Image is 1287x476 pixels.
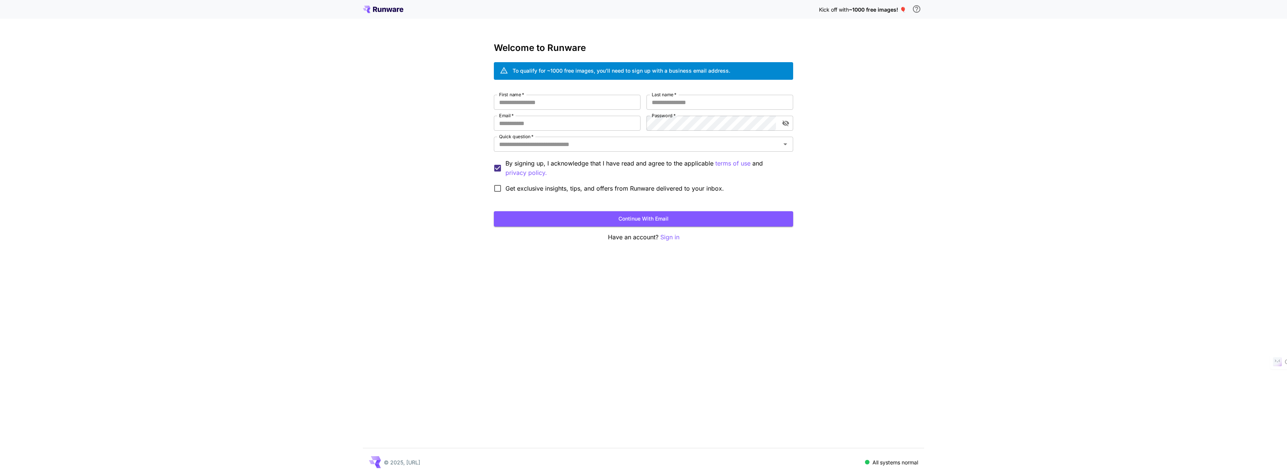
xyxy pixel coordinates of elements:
[505,159,787,178] p: By signing up, I acknowledge that I have read and agree to the applicable and
[652,91,676,98] label: Last name
[384,458,420,466] p: © 2025, [URL]
[779,116,792,130] button: toggle password visibility
[780,139,791,149] button: Open
[494,211,793,227] button: Continue with email
[505,168,547,178] button: By signing up, I acknowledge that I have read and agree to the applicable terms of use and
[660,233,679,242] button: Sign in
[494,43,793,53] h3: Welcome to Runware
[513,67,730,75] div: To qualify for ~1000 free images, you’ll need to sign up with a business email address.
[715,159,751,168] p: terms of use
[872,458,918,466] p: All systems normal
[494,233,793,242] p: Have an account?
[849,6,906,13] span: ~1000 free images! 🎈
[505,184,724,193] span: Get exclusive insights, tips, and offers from Runware delivered to your inbox.
[499,91,524,98] label: First name
[715,159,751,168] button: By signing up, I acknowledge that I have read and agree to the applicable and privacy policy.
[652,112,676,119] label: Password
[819,6,849,13] span: Kick off with
[909,1,924,16] button: In order to qualify for free credit, you need to sign up with a business email address and click ...
[505,168,547,178] p: privacy policy.
[499,112,514,119] label: Email
[499,133,534,140] label: Quick question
